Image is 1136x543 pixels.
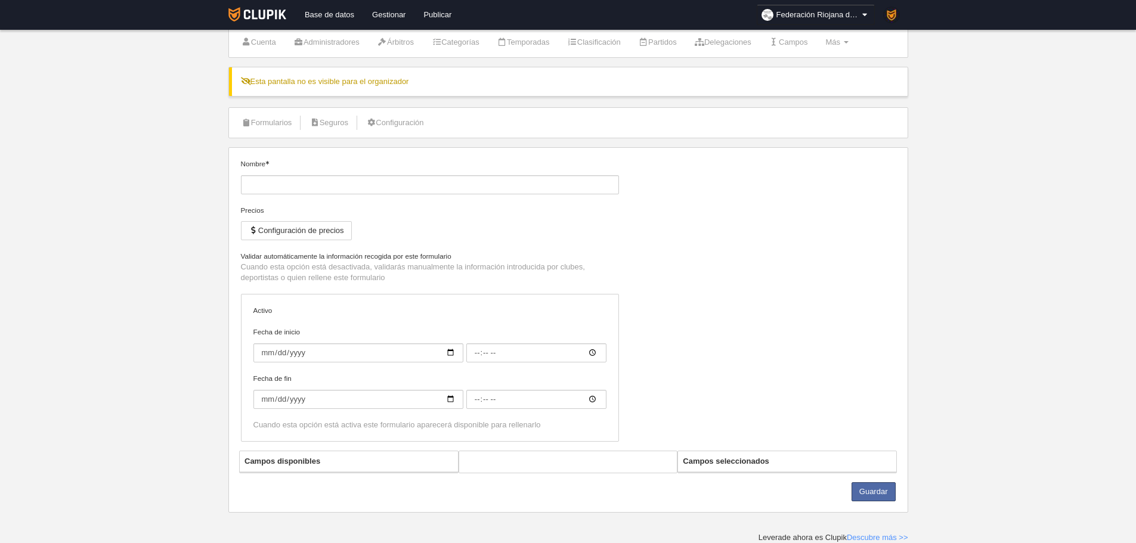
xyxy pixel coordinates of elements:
a: Categorías [425,33,486,51]
a: Formularios [235,114,299,132]
div: Precios [241,205,619,216]
div: Esta pantalla no es visible para el organizador [228,67,908,97]
label: Nombre [241,159,619,194]
th: Campos disponibles [240,451,458,472]
a: Partidos [632,33,683,51]
label: Fecha de fin [253,373,606,409]
span: Federación Riojana de Natación [776,9,860,21]
button: Configuración de precios [241,221,352,240]
img: OaGn0VSDx6b2.30x30.jpg [762,9,773,21]
a: Seguros [303,114,355,132]
div: Cuando esta opción está activa este formulario aparecerá disponible para rellenarlo [253,420,606,430]
img: PaK018JKw3ps.30x30.jpg [884,7,899,23]
a: Descubre más >> [847,533,908,542]
a: Federación Riojana de Natación [757,5,875,25]
th: Campos seleccionados [678,451,896,472]
input: Fecha de inicio [253,343,463,362]
div: Leverade ahora es Clupik [759,532,908,543]
a: Clasificación [561,33,627,51]
a: Configuración [360,114,430,132]
input: Nombre [241,175,619,194]
label: Activo [253,305,606,316]
p: Cuando esta opción está desactivada, validarás manualmente la información introducida por clubes,... [241,262,619,283]
label: Validar automáticamente la información recogida por este formulario [241,251,619,262]
a: Cuenta [235,33,283,51]
span: Más [825,38,840,46]
img: Clupik [228,7,286,21]
input: Fecha de fin [253,390,463,409]
input: Fecha de fin [466,390,606,409]
button: Guardar [852,482,896,501]
a: Más [819,33,855,51]
i: Obligatorio [265,161,269,165]
a: Delegaciones [688,33,758,51]
input: Fecha de inicio [466,343,606,362]
a: Administradores [287,33,366,51]
a: Temporadas [491,33,556,51]
a: Árbitros [371,33,420,51]
a: Campos [763,33,815,51]
label: Fecha de inicio [253,327,606,362]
